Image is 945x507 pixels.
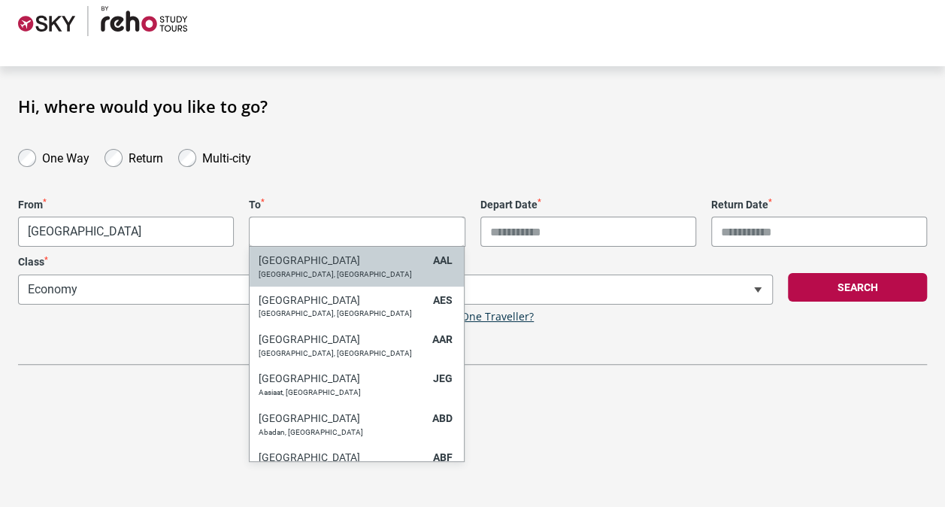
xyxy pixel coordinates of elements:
span: AAL [433,254,453,266]
a: More Than One Traveller? [403,311,534,323]
p: [GEOGRAPHIC_DATA], [GEOGRAPHIC_DATA] [259,270,426,279]
span: 1 Adult [404,275,772,304]
span: JEG [433,372,453,384]
span: ABD [432,412,453,424]
label: Return [129,147,163,165]
label: Depart Date [480,199,696,211]
span: Economy [18,275,388,305]
h6: [GEOGRAPHIC_DATA] [259,412,425,425]
p: [GEOGRAPHIC_DATA], [GEOGRAPHIC_DATA] [259,349,425,358]
span: 1 Adult [403,275,773,305]
label: Class [18,256,388,269]
span: AES [433,294,453,306]
label: Return Date [711,199,927,211]
p: Aasiaat, [GEOGRAPHIC_DATA] [259,388,426,397]
span: Melbourne, Australia [18,217,234,247]
span: ABF [433,451,453,463]
span: AAR [432,333,453,345]
h6: [GEOGRAPHIC_DATA] [259,372,426,385]
input: Search [250,217,464,247]
label: From [18,199,234,211]
label: Multi-city [202,147,251,165]
button: Search [788,273,927,302]
label: To [249,199,465,211]
h1: Hi, where would you like to go? [18,96,927,116]
p: [GEOGRAPHIC_DATA], [GEOGRAPHIC_DATA] [259,309,426,318]
label: Travellers [403,256,773,269]
h6: [GEOGRAPHIC_DATA] [259,294,426,307]
span: Melbourne, Australia [19,217,233,246]
h6: [GEOGRAPHIC_DATA] [259,254,426,267]
p: Abadan, [GEOGRAPHIC_DATA] [259,428,425,437]
span: Economy [19,275,387,304]
label: One Way [42,147,89,165]
h6: [GEOGRAPHIC_DATA] [259,333,425,346]
h6: [GEOGRAPHIC_DATA] [259,451,426,464]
